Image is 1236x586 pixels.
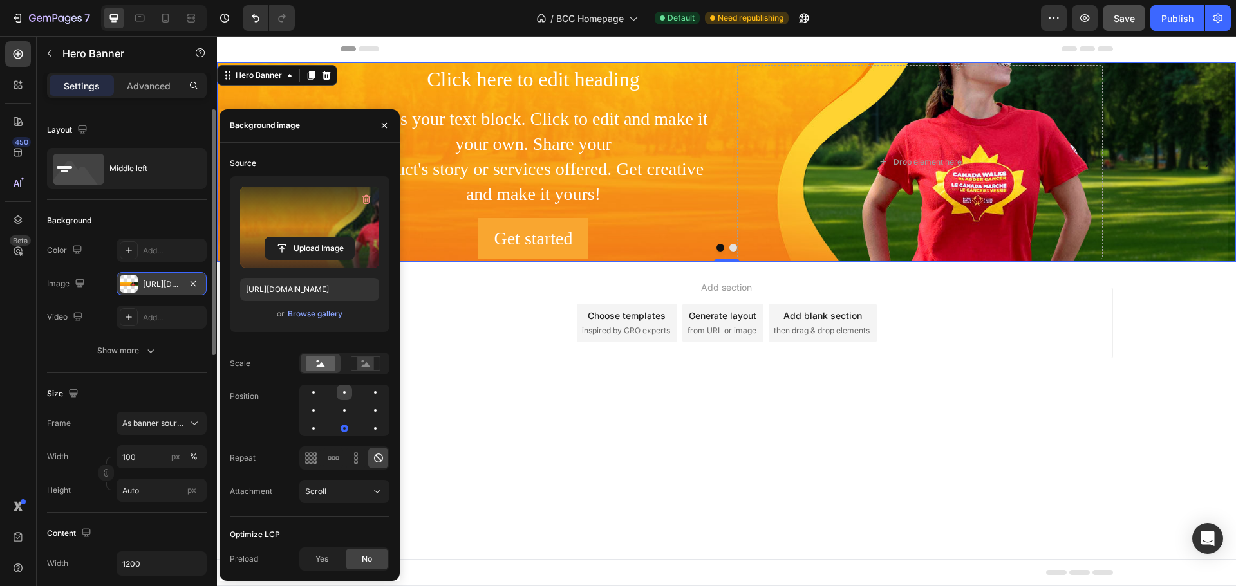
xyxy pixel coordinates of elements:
div: Background [47,215,91,226]
span: Yes [315,553,328,565]
div: [URL][DOMAIN_NAME] [143,279,180,290]
div: 450 [12,137,31,147]
div: Position [230,390,259,402]
div: Beta [10,235,31,246]
input: px [117,479,207,502]
button: As banner source [117,412,207,435]
div: Add... [143,312,203,324]
input: Auto [117,552,206,575]
button: Show more [47,339,207,362]
span: No [362,553,372,565]
span: BCC Homepage [556,12,624,25]
span: Default [668,12,695,24]
div: % [190,451,198,462]
label: Height [47,484,71,496]
div: Source [230,158,256,169]
button: Browse gallery [287,307,343,320]
span: Save [1114,13,1135,24]
span: px [187,485,196,495]
label: Width [47,451,68,462]
div: Layout [47,122,90,139]
div: Get started [277,190,355,215]
div: Repeat [230,452,256,464]
button: Publish [1150,5,1204,31]
span: Need republishing [718,12,783,24]
div: Color [47,242,85,259]
div: Choose templates [371,273,449,286]
div: Open Intercom Messenger [1192,523,1223,554]
div: Drop element here [677,121,745,131]
button: Upload Image [265,237,355,260]
label: Frame [47,417,71,429]
button: Carousel Next Arrow [973,108,1009,144]
span: / [550,12,554,25]
div: Content [47,525,94,542]
p: Settings [64,79,100,93]
div: Undo/Redo [243,5,295,31]
div: Video [47,309,86,326]
div: Publish [1161,12,1194,25]
button: px [186,449,201,464]
div: Image [47,275,88,293]
span: Add section [479,244,540,258]
div: Size [47,385,81,403]
div: Scale [230,358,250,369]
span: then drag & drop elements [557,289,653,300]
p: 7 [84,10,90,26]
button: Dot [512,208,520,215]
div: px [171,451,180,462]
div: Show more [97,344,157,357]
button: 7 [5,5,96,31]
input: https://example.com/image.jpg [240,278,379,301]
div: Add blank section [566,273,645,286]
div: Add... [143,245,203,257]
input: px% [117,445,207,468]
div: Preload [230,553,258,565]
span: inspired by CRO experts [365,289,453,300]
div: Middle left [109,154,188,183]
button: % [168,449,183,464]
div: Generate layout [472,273,539,286]
div: Attachment [230,486,272,497]
iframe: Design area [217,36,1236,586]
p: Hero Banner [62,46,172,61]
button: Scroll [299,480,389,503]
button: Dot [500,208,507,215]
span: As banner source [122,417,185,429]
button: Get started [261,182,371,223]
span: from URL or image [471,289,539,300]
div: Browse gallery [288,308,342,320]
button: Save [1103,5,1145,31]
div: Optimize LCP [230,529,280,540]
span: or [277,306,285,322]
span: Scroll [305,486,326,496]
p: Advanced [127,79,171,93]
div: Background image [230,120,300,131]
div: Hero Banner [16,33,68,45]
div: Width [47,558,68,569]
